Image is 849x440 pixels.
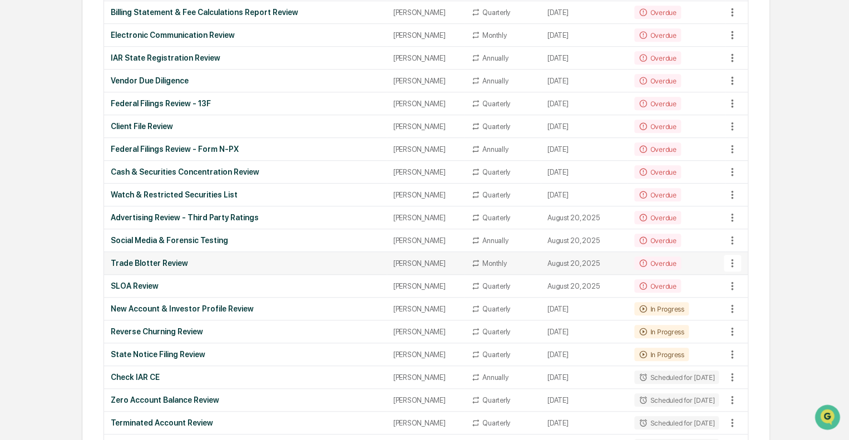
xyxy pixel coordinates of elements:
[393,419,458,427] div: [PERSON_NAME]
[482,236,508,245] div: Annually
[541,298,628,320] td: [DATE]
[541,92,628,115] td: [DATE]
[111,259,380,268] div: Trade Blotter Review
[111,395,380,404] div: Zero Account Balance Review
[482,122,510,131] div: Quarterly
[634,256,680,270] div: Overdue
[393,54,458,62] div: [PERSON_NAME]
[482,259,506,268] div: Monthly
[541,24,628,47] td: [DATE]
[482,77,508,85] div: Annually
[541,1,628,24] td: [DATE]
[634,120,680,133] div: Overdue
[111,99,380,108] div: Federal Filings Review - 13F
[634,393,719,407] div: Scheduled for [DATE]
[111,418,380,427] div: Terminated Account Review
[541,275,628,298] td: August 20, 2025
[393,8,458,17] div: [PERSON_NAME]
[111,350,380,359] div: State Notice Filing Review
[393,31,458,39] div: [PERSON_NAME]
[634,51,680,65] div: Overdue
[393,328,458,336] div: [PERSON_NAME]
[634,97,680,110] div: Overdue
[541,366,628,389] td: [DATE]
[393,168,458,176] div: [PERSON_NAME]
[11,23,203,41] p: How can we help?
[541,138,628,161] td: [DATE]
[38,85,182,96] div: Start new chat
[541,343,628,366] td: [DATE]
[634,165,680,179] div: Overdue
[541,229,628,252] td: August 20, 2025
[482,373,508,382] div: Annually
[634,188,680,201] div: Overdue
[111,189,135,197] span: Pylon
[11,162,20,171] div: 🔎
[111,327,380,336] div: Reverse Churning Review
[111,145,380,154] div: Federal Filings Review - Form N-PX
[482,282,510,290] div: Quarterly
[111,31,380,39] div: Electronic Communication Review
[634,28,680,42] div: Overdue
[482,31,506,39] div: Monthly
[634,279,680,293] div: Overdue
[111,167,380,176] div: Cash & Securities Concentration Review
[482,305,510,313] div: Quarterly
[393,259,458,268] div: [PERSON_NAME]
[393,305,458,313] div: [PERSON_NAME]
[11,141,20,150] div: 🖐️
[482,145,508,154] div: Annually
[38,96,141,105] div: We're available if you need us!
[22,161,70,172] span: Data Lookup
[634,74,680,87] div: Overdue
[813,403,843,433] iframe: Open customer support
[11,85,31,105] img: 1746055101610-c473b297-6a78-478c-a979-82029cc54cd1
[22,140,72,151] span: Preclearance
[541,161,628,184] td: [DATE]
[541,70,628,92] td: [DATE]
[634,348,688,361] div: In Progress
[111,190,380,199] div: Watch & Restricted Securities List
[76,136,142,156] a: 🗄️Attestations
[393,236,458,245] div: [PERSON_NAME]
[111,122,380,131] div: Client File Review
[541,412,628,434] td: [DATE]
[393,282,458,290] div: [PERSON_NAME]
[189,88,203,102] button: Start new chat
[541,320,628,343] td: [DATE]
[111,304,380,313] div: New Account & Investor Profile Review
[393,145,458,154] div: [PERSON_NAME]
[482,350,510,359] div: Quarterly
[482,54,508,62] div: Annually
[541,184,628,206] td: [DATE]
[634,211,680,224] div: Overdue
[393,100,458,108] div: [PERSON_NAME]
[78,188,135,197] a: Powered byPylon
[482,419,510,427] div: Quarterly
[92,140,138,151] span: Attestations
[482,214,510,222] div: Quarterly
[393,396,458,404] div: [PERSON_NAME]
[111,53,380,62] div: IAR State Registration Review
[541,115,628,138] td: [DATE]
[634,234,680,247] div: Overdue
[482,100,510,108] div: Quarterly
[541,252,628,275] td: August 20, 2025
[634,416,719,429] div: Scheduled for [DATE]
[482,396,510,404] div: Quarterly
[541,206,628,229] td: August 20, 2025
[393,350,458,359] div: [PERSON_NAME]
[111,373,380,382] div: Check IAR CE
[634,6,680,19] div: Overdue
[482,328,510,336] div: Quarterly
[7,157,75,177] a: 🔎Data Lookup
[482,8,510,17] div: Quarterly
[111,76,380,85] div: Vendor Due Diligence
[482,168,510,176] div: Quarterly
[111,8,380,17] div: Billing Statement & Fee Calculations Report Review
[111,236,380,245] div: Social Media & Forensic Testing
[634,370,719,384] div: Scheduled for [DATE]
[634,325,688,338] div: In Progress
